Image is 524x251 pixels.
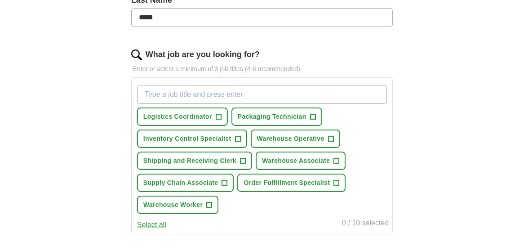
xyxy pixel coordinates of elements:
p: Enter or select a minimum of 3 job titles (4-8 recommended) [131,64,393,74]
button: Warehouse Worker [137,196,218,214]
span: Warehouse Associate [262,156,330,166]
button: Warehouse Operative [251,130,340,148]
span: Inventory Control Specialist [143,134,231,143]
button: Order Fulfillment Specialist [237,174,346,192]
span: Order Fulfillment Specialist [244,178,330,188]
span: Packaging Technician [238,112,306,121]
button: Packaging Technician [231,108,322,126]
span: Logistics Coordinator [143,112,212,121]
button: Select all [137,220,166,230]
input: Type a job title and press enter [137,85,387,104]
span: Shipping and Receiving Clerk [143,156,236,166]
div: 0 / 10 selected [342,218,389,230]
button: Inventory Control Specialist [137,130,247,148]
span: Supply Chain Associate [143,178,218,188]
span: Warehouse Worker [143,200,203,210]
button: Supply Chain Associate [137,174,234,192]
label: What job are you looking for? [146,49,260,61]
button: Shipping and Receiving Clerk [137,152,252,170]
button: Logistics Coordinator [137,108,228,126]
img: search.png [131,49,142,60]
span: Warehouse Operative [257,134,324,143]
button: Warehouse Associate [256,152,346,170]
